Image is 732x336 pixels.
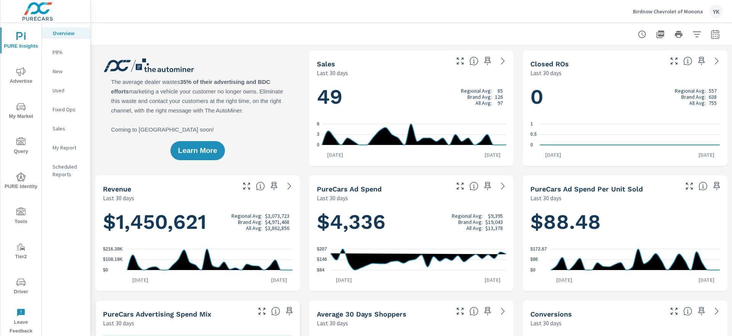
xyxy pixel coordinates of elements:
p: [DATE] [127,276,154,284]
p: Last 30 days [317,68,348,77]
p: Last 30 days [530,318,562,328]
p: My Report [53,144,84,151]
span: Learn More [178,147,217,154]
p: [DATE] [331,276,357,284]
span: Total cost of media for all PureCars channels for the selected dealership group over the selected... [469,182,478,191]
text: 1 [530,121,533,127]
span: Save this to your personalized report [695,55,708,67]
p: 85 [498,88,503,94]
span: Number of vehicles sold by the dealership over the selected date range. [Source: This data is sou... [469,56,478,66]
button: Make Fullscreen [683,180,695,192]
button: Make Fullscreen [454,180,466,192]
span: Tools [3,207,39,226]
h1: $1,450,621 [103,209,292,235]
div: Sales [42,123,90,134]
p: Fixed Ops [53,106,84,113]
h5: PureCars Advertising Spend Mix [103,310,211,318]
button: Make Fullscreen [256,305,268,317]
p: Last 30 days [103,193,134,203]
p: Scheduled Reports [53,163,84,178]
div: Fixed Ops [42,104,90,115]
text: $0 [530,267,536,273]
p: 557 [709,88,717,94]
span: Save this to your personalized report [283,305,295,317]
button: Select Date Range [708,27,723,42]
h5: Conversions [530,310,572,318]
span: Save this to your personalized report [268,180,280,192]
span: The number of dealer-specified goals completed by a visitor. [Source: This data is provided by th... [683,307,692,316]
text: $172.67 [530,246,547,252]
p: Last 30 days [103,318,134,328]
p: Last 30 days [530,68,562,77]
span: Save this to your personalized report [711,180,723,192]
span: Query [3,137,39,156]
p: All Avg: [246,225,262,231]
button: Make Fullscreen [241,180,253,192]
p: Last 30 days [317,193,348,203]
span: Tier2 [3,243,39,261]
span: A rolling 30 day total of daily Shoppers on the dealership website, averaged over the selected da... [469,307,478,316]
span: Total sales revenue over the selected date range. [Source: This data is sourced from the dealer’s... [256,182,265,191]
p: All Avg: [689,100,706,106]
button: Make Fullscreen [454,305,466,317]
p: Brand Avg: [458,219,483,225]
p: $3,862,856 [265,225,289,231]
h1: 0 [530,84,720,110]
div: YK [709,5,723,18]
p: [DATE] [322,151,348,159]
span: PURE Identity [3,172,39,191]
h5: PureCars Ad Spend Per Unit Sold [530,185,643,193]
a: See more details in report [711,305,723,317]
span: Advertise [3,67,39,86]
p: Birdnow Chevrolet of Monona [633,8,703,15]
span: My Market [3,102,39,121]
p: $13,378 [485,225,503,231]
p: New [53,68,84,75]
h5: Closed ROs [530,60,569,68]
div: Overview [42,27,90,39]
span: Save this to your personalized report [482,180,494,192]
p: Regional Avg: [461,88,492,94]
p: 755 [709,100,717,106]
span: Save this to your personalized report [482,55,494,67]
a: See more details in report [283,180,295,192]
p: [DATE] [551,276,578,284]
div: PIPA [42,47,90,58]
p: Regional Avg: [452,213,483,219]
p: PIPA [53,48,84,56]
text: $84 [317,267,324,273]
p: [DATE] [266,276,292,284]
p: 97 [498,100,503,106]
p: Brand Avg: [681,94,706,100]
p: [DATE] [693,276,720,284]
button: Make Fullscreen [668,305,680,317]
button: Make Fullscreen [454,55,466,67]
button: Print Report [671,27,686,42]
text: 0 [530,142,533,148]
p: [DATE] [479,276,506,284]
h5: PureCars Ad Spend [317,185,382,193]
p: Sales [53,125,84,132]
p: [DATE] [693,151,720,159]
p: Last 30 days [317,318,348,328]
h1: $4,336 [317,209,506,235]
p: All Avg: [466,225,483,231]
text: $207 [317,246,327,252]
p: Brand Avg: [238,219,262,225]
text: $0 [103,267,108,273]
span: Driver [3,278,39,296]
text: 3 [317,132,319,137]
h5: Average 30 Days Shoppers [317,310,406,318]
span: Number of Repair Orders Closed by the selected dealership group over the selected time range. [So... [683,56,692,66]
text: $146 [317,257,327,262]
span: Save this to your personalized report [482,305,494,317]
text: $86 [530,257,538,262]
div: New [42,66,90,77]
p: Last 30 days [530,193,562,203]
p: [DATE] [540,151,567,159]
span: PURE Insights [3,32,39,51]
h5: Sales [317,60,335,68]
text: 6 [317,121,319,127]
text: 0 [317,142,319,148]
p: Overview [53,29,84,37]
